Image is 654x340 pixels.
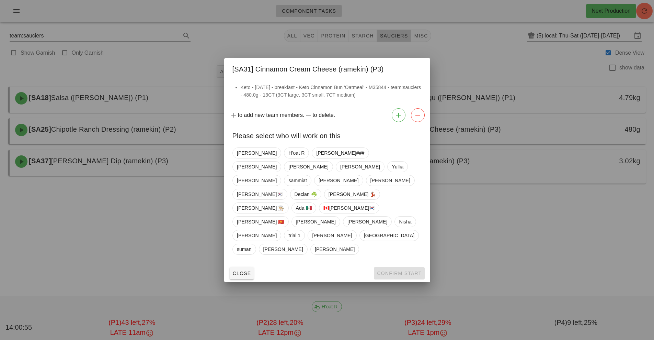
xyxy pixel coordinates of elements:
span: trial 1 [288,230,300,241]
span: [PERSON_NAME] [296,217,335,227]
span: [PERSON_NAME] 👨🏼‍🍳 [237,203,284,213]
span: [PERSON_NAME] [319,175,358,186]
span: Yullia [392,162,403,172]
span: [PERSON_NAME] [237,230,277,241]
span: [PERSON_NAME] [263,244,303,254]
span: [PERSON_NAME] [314,244,354,254]
span: [PERSON_NAME] [237,162,277,172]
span: [PERSON_NAME] [340,162,380,172]
span: Close [232,271,251,276]
div: [SA31] Cinnamon Cream Cheese (ramekin) (P3) [224,58,430,78]
span: [PERSON_NAME]### [316,148,364,158]
span: [PERSON_NAME] [288,162,328,172]
span: sammiat [288,175,307,186]
span: Declan ☘️ [294,189,317,199]
div: to add new team members. to delete. [224,106,430,125]
span: [PERSON_NAME] [347,217,387,227]
span: H'oat R [288,148,305,158]
span: [PERSON_NAME] [312,230,352,241]
span: Nisha [399,217,411,227]
span: [GEOGRAPHIC_DATA] [364,230,414,241]
span: [PERSON_NAME] 🇻🇳 [237,217,284,227]
button: Close [230,267,254,279]
span: Ada 🇲🇽 [296,203,311,213]
span: [PERSON_NAME] [370,175,410,186]
li: Keto - [DATE] - breakfast - Keto Cinnamon Bun 'Oatmeal' - M35844 - team:sauciers - 480.0g - 13CT ... [241,84,422,99]
span: [PERSON_NAME] [237,175,277,186]
div: Please select who will work on this [224,125,430,145]
span: 🇨🇦[PERSON_NAME]🇰🇷 [323,203,375,213]
span: [PERSON_NAME] [237,148,277,158]
span: [PERSON_NAME] 💃🏽 [328,189,376,199]
span: suman [237,244,252,254]
span: [PERSON_NAME]🇰🇷 [237,189,283,199]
